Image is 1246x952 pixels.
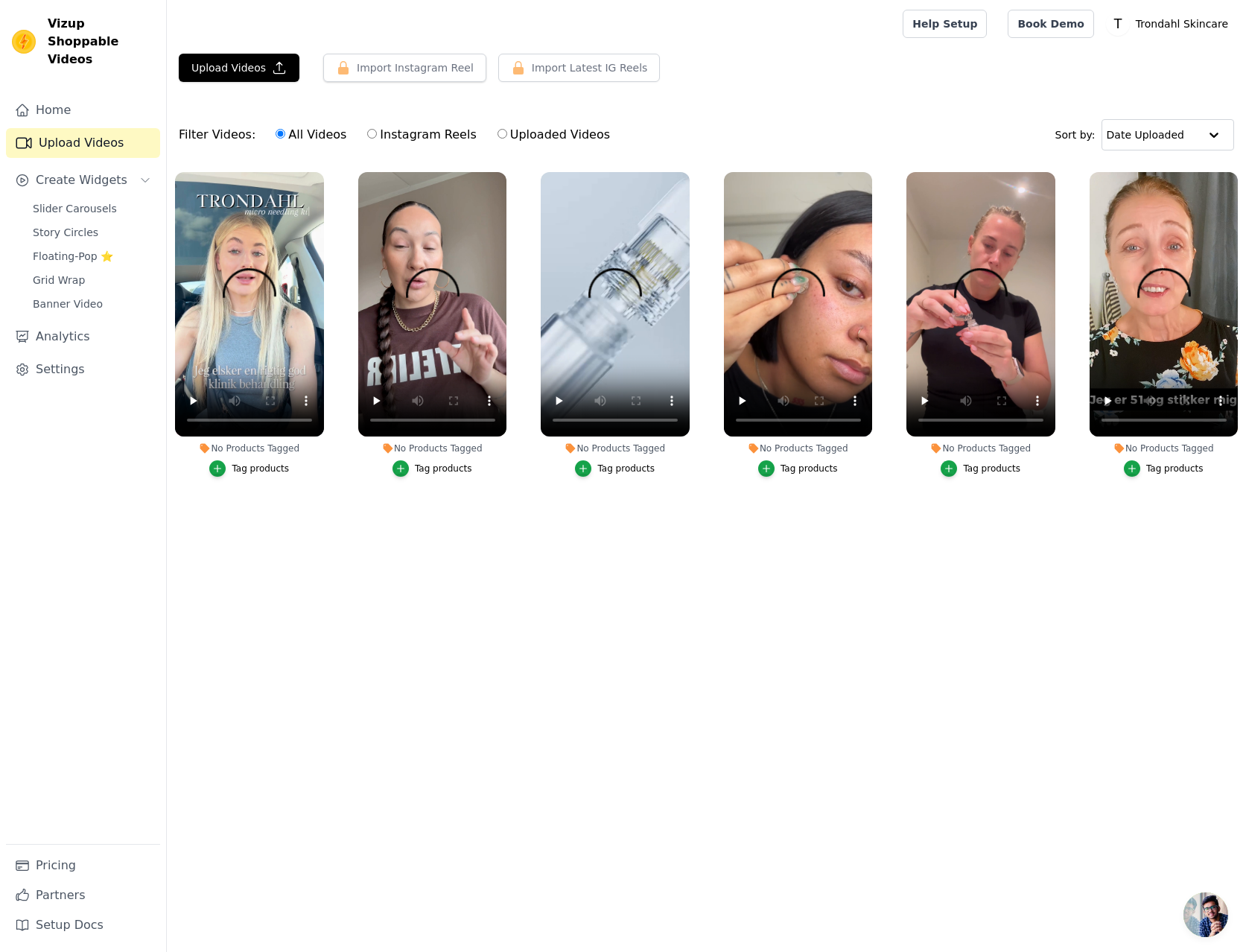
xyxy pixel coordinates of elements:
span: Grid Wrap [33,273,85,288]
button: Tag products [941,460,1020,477]
a: Upload Videos [6,128,160,158]
div: No Products Tagged [541,442,690,454]
div: Tag products [781,463,838,475]
a: Partners [6,880,160,910]
a: Grid Wrap [24,270,160,291]
button: Tag products [758,460,838,477]
input: All Videos [276,129,285,139]
label: Uploaded Videos [497,125,611,145]
div: No Products Tagged [1090,442,1239,454]
div: No Products Tagged [175,442,324,454]
a: Floating-Pop ⭐ [24,246,160,267]
button: T Trondahl Skincare [1106,10,1234,37]
p: Trondahl Skincare [1130,10,1234,37]
div: No Products Tagged [724,442,873,454]
div: Tag products [963,463,1020,475]
span: Story Circles [33,225,98,240]
button: Tag products [209,460,289,477]
div: No Products Tagged [906,442,1055,454]
button: Tag products [392,460,472,477]
a: Book Demo [1008,10,1093,38]
a: Story Circles [24,222,160,243]
span: Create Widgets [36,171,127,189]
div: Filter Videos: [179,118,618,152]
button: Tag products [575,460,655,477]
div: Tag products [597,463,655,475]
a: Pricing [6,851,160,880]
a: Analytics [6,322,160,352]
button: Upload Videos [179,54,299,82]
a: Settings [6,355,160,384]
div: Sort by: [1055,119,1235,150]
div: Tag products [415,463,472,475]
img: Vizup [12,30,36,54]
span: Banner Video [33,296,103,311]
text: T [1113,16,1122,31]
a: Help Setup [903,10,987,38]
button: Tag products [1124,460,1204,477]
a: Home [6,95,160,125]
span: Slider Carousels [33,201,117,216]
a: Setup Docs [6,910,160,940]
div: No Products Tagged [358,442,507,454]
input: Uploaded Videos [498,129,507,139]
label: Instagram Reels [366,125,477,145]
input: Instagram Reels [367,129,377,139]
a: Banner Video [24,293,160,314]
span: Import Latest IG Reels [532,60,648,75]
button: Import Latest IG Reels [498,54,661,82]
span: Vizup Shoppable Videos [48,15,154,69]
span: Floating-Pop ⭐ [33,249,113,264]
div: Tag products [232,463,289,475]
a: Slider Carousels [24,198,160,219]
div: Tag products [1146,463,1204,475]
button: Import Instagram Reel [323,54,486,82]
label: All Videos [275,125,347,145]
div: Åben chat [1183,892,1228,937]
button: Create Widgets [6,165,160,195]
